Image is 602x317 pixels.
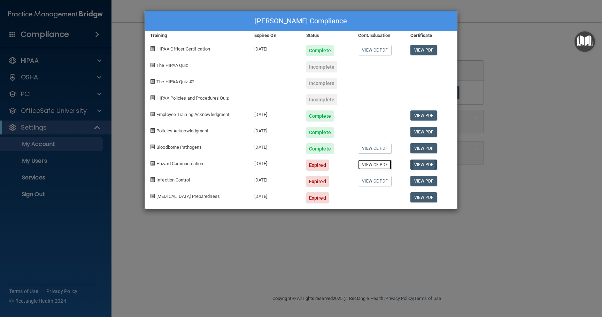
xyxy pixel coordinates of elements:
[574,31,595,52] button: Open Resource Center
[358,160,391,170] a: View CE PDF
[358,45,391,55] a: View CE PDF
[156,194,220,199] span: [MEDICAL_DATA] Preparedness
[410,160,437,170] a: View PDF
[249,122,301,138] div: [DATE]
[156,79,194,84] span: The HIPAA Quiz #2
[353,31,405,40] div: Cont. Education
[249,187,301,203] div: [DATE]
[306,61,337,72] div: Incomplete
[306,45,334,56] div: Complete
[249,154,301,171] div: [DATE]
[306,127,334,138] div: Complete
[156,95,229,101] span: HIPAA Policies and Procedures Quiz
[306,176,329,187] div: Expired
[306,78,337,89] div: Incomplete
[410,45,437,55] a: View PDF
[301,31,353,40] div: Status
[410,176,437,186] a: View PDF
[156,112,229,117] span: Employee Training Acknowledgment
[156,161,203,166] span: Hazard Communication
[156,145,202,150] span: Bloodborne Pathogens
[249,105,301,122] div: [DATE]
[156,128,208,133] span: Policies Acknowledgment
[156,63,188,68] span: The HIPAA Quiz
[156,46,210,52] span: HIPAA Officer Certification
[306,143,334,154] div: Complete
[249,138,301,154] div: [DATE]
[156,177,190,183] span: Infection Control
[410,192,437,202] a: View PDF
[306,160,329,171] div: Expired
[249,171,301,187] div: [DATE]
[145,11,457,31] div: [PERSON_NAME] Compliance
[145,31,249,40] div: Training
[410,143,437,153] a: View PDF
[306,192,329,203] div: Expired
[410,110,437,121] a: View PDF
[405,31,457,40] div: Certificate
[249,40,301,56] div: [DATE]
[249,31,301,40] div: Expires On
[306,110,334,122] div: Complete
[358,143,391,153] a: View CE PDF
[306,94,337,105] div: Incomplete
[358,176,391,186] a: View CE PDF
[410,127,437,137] a: View PDF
